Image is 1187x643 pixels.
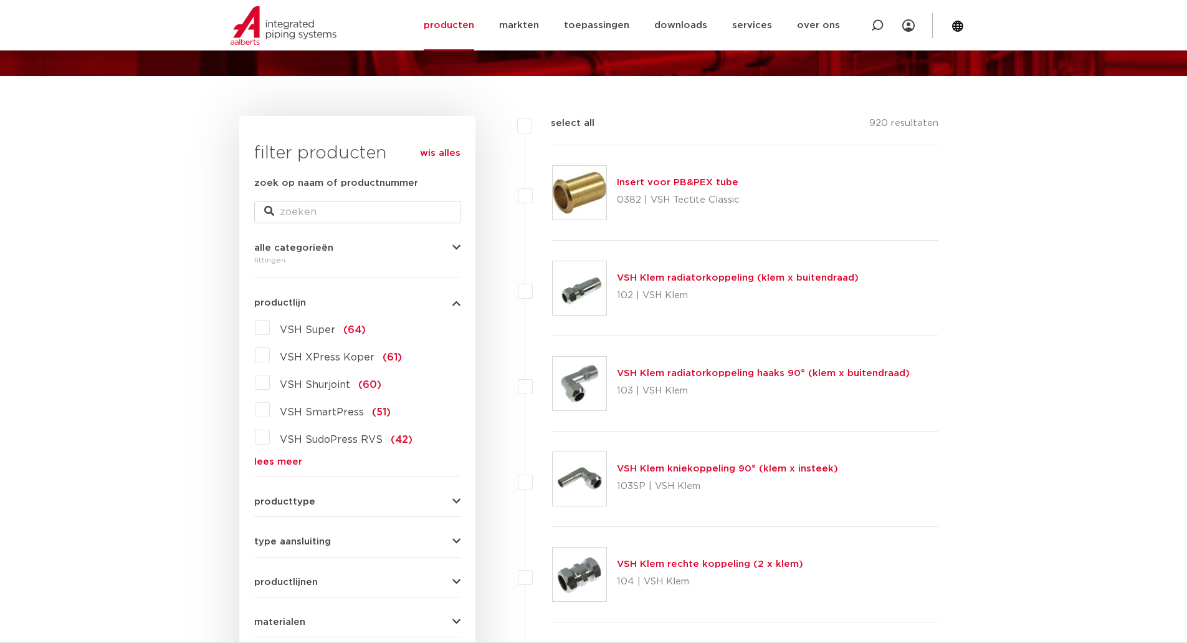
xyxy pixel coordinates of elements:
[391,435,412,445] span: (42)
[617,559,803,569] a: VSH Klem rechte koppeling (2 x klem)
[254,243,460,253] button: alle categorieën
[254,617,460,627] button: materialen
[254,537,331,546] span: type aansluiting
[254,201,460,223] input: zoeken
[532,116,594,131] label: select all
[553,548,606,601] img: Thumbnail for VSH Klem rechte koppeling (2 x klem)
[280,435,383,445] span: VSH SudoPress RVS
[254,176,418,191] label: zoek op naam of productnummer
[553,261,606,315] img: Thumbnail for VSH Klem radiatorkoppeling (klem x buitendraad)
[254,243,333,253] span: alle categorieën
[553,452,606,506] img: Thumbnail for VSH Klem kniekoppeling 90° (klem x insteek)
[254,253,460,268] div: fittingen
[420,146,460,161] a: wis alles
[617,464,838,473] a: VSH Klem kniekoppeling 90° (klem x insteek)
[553,357,606,410] img: Thumbnail for VSH Klem radiatorkoppeling haaks 90° (klem x buitendraad)
[254,141,460,166] h3: filter producten
[553,166,606,220] img: Thumbnail for Insert voor PB&PEX tube
[617,286,859,306] p: 102 | VSH Klem
[617,190,740,210] p: 0382 | VSH Tectite Classic
[254,457,460,467] a: lees meer
[617,369,910,378] a: VSH Klem radiatorkoppeling haaks 90° (klem x buitendraad)
[617,381,910,401] p: 103 | VSH Klem
[254,578,318,587] span: productlijnen
[343,325,366,335] span: (64)
[358,380,381,390] span: (60)
[372,407,391,417] span: (51)
[280,407,364,417] span: VSH SmartPress
[280,380,350,390] span: VSH Shurjoint
[617,476,838,496] p: 103SP | VSH Klem
[383,352,402,362] span: (61)
[254,298,460,307] button: productlijn
[254,497,460,506] button: producttype
[617,572,803,592] p: 104 | VSH Klem
[254,617,305,627] span: materialen
[280,352,374,362] span: VSH XPress Koper
[254,537,460,546] button: type aansluiting
[869,116,938,135] p: 920 resultaten
[254,578,460,587] button: productlijnen
[254,298,306,307] span: productlijn
[254,497,315,506] span: producttype
[280,325,335,335] span: VSH Super
[617,178,738,187] a: Insert voor PB&PEX tube
[617,273,859,283] a: VSH Klem radiatorkoppeling (klem x buitendraad)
